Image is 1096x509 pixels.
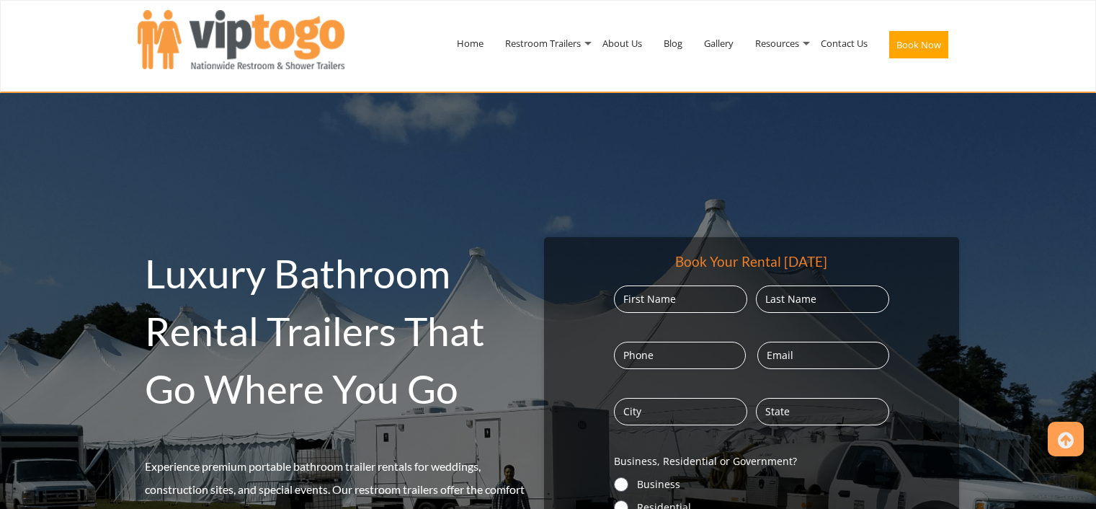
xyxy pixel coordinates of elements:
[810,6,878,81] a: Contact Us
[446,6,494,81] a: Home
[889,31,948,58] button: Book Now
[756,398,889,425] input: State
[145,244,538,417] h2: Luxury Bathroom Rental Trailers That Go Where You Go
[614,342,746,369] input: Phone
[653,6,693,81] a: Blog
[878,6,959,89] a: Book Now
[592,6,653,81] a: About Us
[675,252,827,271] div: Book Your Rental [DATE]
[637,477,889,492] label: Business
[614,454,797,469] legend: Business, Residential or Government?
[614,286,747,313] input: First Name
[494,6,592,81] a: Restroom Trailers
[756,286,889,313] input: Last Name
[614,398,747,425] input: City
[693,6,744,81] a: Gallery
[757,342,889,369] input: Email
[744,6,810,81] a: Resources
[138,10,344,69] img: VIPTOGO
